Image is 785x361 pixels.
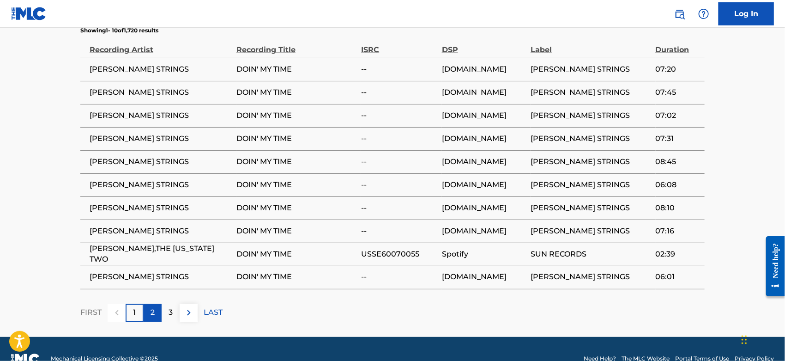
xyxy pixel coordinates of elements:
span: [DOMAIN_NAME] [442,64,526,75]
div: Help [694,5,713,23]
p: 2 [151,307,155,318]
span: [PERSON_NAME] STRINGS [531,202,651,214]
a: Log In [719,2,774,25]
span: [PERSON_NAME] STRINGS [531,226,651,237]
span: [PERSON_NAME] STRINGS [90,64,232,75]
div: Label [531,35,651,55]
span: Spotify [442,249,526,260]
div: Duration [656,35,700,55]
div: Drag [742,326,747,354]
span: [PERSON_NAME] STRINGS [531,156,651,167]
p: Showing 1 - 10 of 1,720 results [80,26,158,35]
img: right [183,307,194,318]
span: DOIN' MY TIME [236,64,356,75]
span: [DOMAIN_NAME] [442,156,526,167]
span: [PERSON_NAME] STRINGS [90,110,232,121]
span: 06:08 [656,179,700,190]
span: 07:02 [656,110,700,121]
img: MLC Logo [11,7,47,20]
span: [DOMAIN_NAME] [442,110,526,121]
span: DOIN' MY TIME [236,272,356,283]
p: 1 [133,307,136,318]
iframe: Resource Center [759,229,785,303]
span: [PERSON_NAME] STRINGS [90,179,232,190]
span: -- [361,272,437,283]
p: 3 [169,307,173,318]
span: [DOMAIN_NAME] [442,179,526,190]
span: [DOMAIN_NAME] [442,202,526,214]
span: DOIN' MY TIME [236,156,356,167]
span: -- [361,110,437,121]
span: DOIN' MY TIME [236,179,356,190]
span: [PERSON_NAME] STRINGS [90,272,232,283]
span: [PERSON_NAME] STRINGS [531,133,651,144]
span: [PERSON_NAME] STRINGS [90,226,232,237]
span: 07:31 [656,133,700,144]
span: [PERSON_NAME] STRINGS [90,202,232,214]
div: Recording Title [236,35,356,55]
span: -- [361,64,437,75]
span: -- [361,226,437,237]
span: 07:16 [656,226,700,237]
div: DSP [442,35,526,55]
span: USSE60070055 [361,249,437,260]
div: Recording Artist [90,35,232,55]
span: 02:39 [656,249,700,260]
span: 07:45 [656,87,700,98]
img: help [698,8,709,19]
span: DOIN' MY TIME [236,133,356,144]
span: 08:10 [656,202,700,214]
span: 06:01 [656,272,700,283]
span: DOIN' MY TIME [236,87,356,98]
span: -- [361,179,437,190]
div: ISRC [361,35,437,55]
span: [PERSON_NAME] STRINGS [531,64,651,75]
span: [PERSON_NAME] STRINGS [90,156,232,167]
span: [PERSON_NAME],THE [US_STATE] TWO [90,243,232,265]
span: [PERSON_NAME] STRINGS [90,87,232,98]
a: Public Search [670,5,689,23]
span: [PERSON_NAME] STRINGS [531,87,651,98]
span: DOIN' MY TIME [236,202,356,214]
span: [DOMAIN_NAME] [442,133,526,144]
span: DOIN' MY TIME [236,110,356,121]
img: search [674,8,685,19]
span: DOIN' MY TIME [236,226,356,237]
span: 08:45 [656,156,700,167]
span: [PERSON_NAME] STRINGS [90,133,232,144]
span: 07:20 [656,64,700,75]
span: -- [361,202,437,214]
iframe: Chat Widget [739,317,785,361]
span: DOIN' MY TIME [236,249,356,260]
p: LAST [204,307,223,318]
span: [DOMAIN_NAME] [442,87,526,98]
span: [DOMAIN_NAME] [442,226,526,237]
span: [DOMAIN_NAME] [442,272,526,283]
span: -- [361,87,437,98]
span: SUN RECORDS [531,249,651,260]
span: [PERSON_NAME] STRINGS [531,272,651,283]
span: -- [361,156,437,167]
span: [PERSON_NAME] STRINGS [531,179,651,190]
span: -- [361,133,437,144]
p: FIRST [80,307,102,318]
span: [PERSON_NAME] STRINGS [531,110,651,121]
